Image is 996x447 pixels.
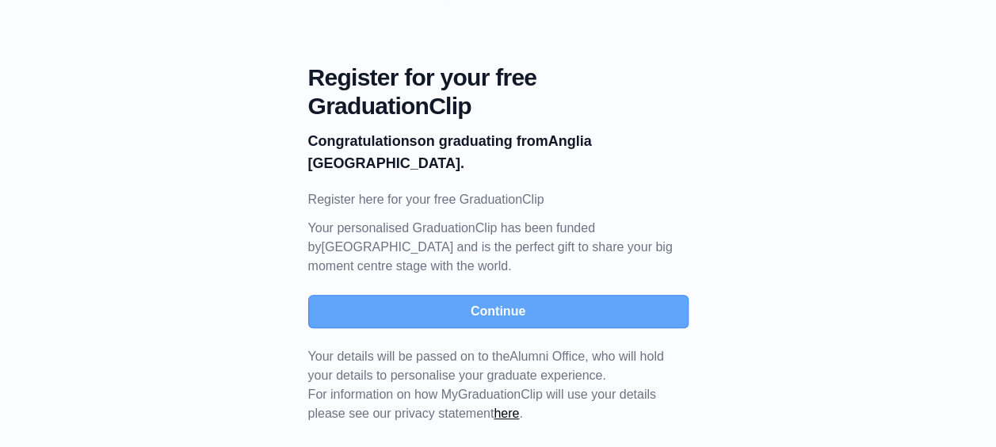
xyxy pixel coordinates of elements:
[509,350,585,363] span: Alumni Office
[494,407,519,420] a: here
[308,350,664,420] span: For information on how MyGraduationClip will use your details please see our privacy statement .
[308,133,418,149] b: Congratulations
[308,190,689,209] p: Register here for your free GraduationClip
[308,92,689,120] span: GraduationClip
[308,63,689,92] span: Register for your free
[308,295,689,328] button: Continue
[308,130,689,174] p: on graduating from Anglia [GEOGRAPHIC_DATA].
[308,219,689,276] p: Your personalised GraduationClip has been funded by [GEOGRAPHIC_DATA] and is the perfect gift to ...
[308,350,664,382] span: Your details will be passed on to the , who will hold your details to personalise your graduate e...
